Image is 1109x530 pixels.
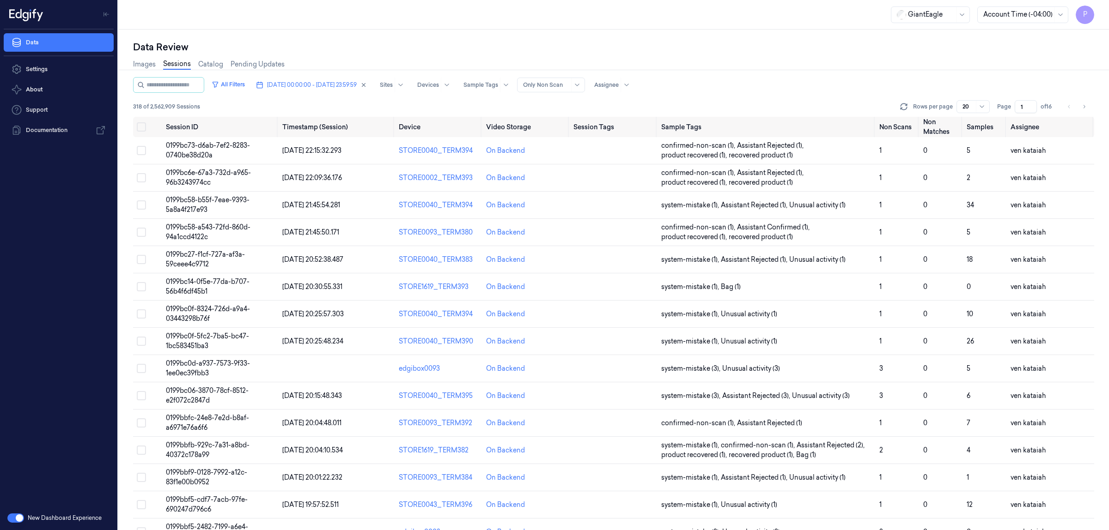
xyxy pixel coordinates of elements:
div: STORE0040_TERM394 [399,309,479,319]
span: [DATE] 20:52:38.487 [282,255,343,264]
div: On Backend [486,500,525,510]
span: [DATE] 20:15:48.343 [282,391,342,400]
th: Session ID [162,117,279,137]
span: 1 [879,337,882,345]
span: 34 [967,201,974,209]
span: Assistant Rejected (3) , [722,391,792,401]
span: 0199bc73-d6ab-7ef2-8283-0740be38d20a [166,141,250,159]
button: Select row [137,391,146,400]
th: Device [395,117,482,137]
span: 1 [879,419,882,427]
span: 0 [923,255,927,264]
a: Catalog [198,60,223,69]
span: system-mistake (1) , [661,255,721,265]
span: 1 [879,228,882,236]
div: Data Review [133,41,1094,54]
span: confirmed-non-scan (1) , [661,168,737,178]
div: STORE0093_TERM380 [399,228,479,237]
span: Assistant Rejected (1) , [721,255,789,265]
span: Unusual activity (1) [789,255,846,265]
span: ven kataiah [1011,228,1046,236]
span: 1 [879,310,882,318]
span: 26 [967,337,974,345]
span: 0199bc0f-5fc2-7ba5-bc47-1bc583451ba3 [166,332,249,350]
div: STORE0040_TERM394 [399,200,479,210]
span: ven kataiah [1011,473,1046,482]
span: Assistant Rejected (2) , [797,440,866,450]
span: 1 [879,174,882,182]
span: Assistant Rejected (1) , [721,473,789,482]
span: 1 [879,473,882,482]
span: [DATE] 00:00:00 - [DATE] 23:59:59 [267,81,357,89]
a: Documentation [4,121,114,139]
div: STORE1619_TERM382 [399,446,479,455]
span: 0 [923,283,927,291]
span: 1 [879,255,882,264]
div: STORE0040_TERM394 [399,146,479,156]
span: ven kataiah [1011,446,1046,454]
span: Unusual activity (3) [722,364,780,373]
span: system-mistake (1) , [661,337,721,346]
button: All Filters [208,77,249,92]
span: 3 [879,391,883,400]
span: 0 [923,419,927,427]
span: ven kataiah [1011,255,1046,264]
th: Video Storage [482,117,570,137]
span: 0199bc58-b55f-7eae-9393-5a8a4f217e93 [166,196,250,214]
div: On Backend [486,418,525,428]
span: ven kataiah [1011,310,1046,318]
div: STORE0040_TERM395 [399,391,479,401]
span: ven kataiah [1011,391,1046,400]
span: 1 [879,500,882,509]
span: Unusual activity (1) [721,500,777,510]
span: ven kataiah [1011,364,1046,373]
span: Assistant Confirmed (1) , [737,223,811,232]
span: 1 [967,473,969,482]
span: system-mistake (1) , [661,282,721,292]
div: STORE0040_TERM390 [399,337,479,346]
button: Select row [137,309,146,319]
span: 0 [923,228,927,236]
span: 0199bc14-0f5e-77da-b707-56b4f6df45b1 [166,277,250,295]
span: 5 [967,228,970,236]
span: Page [997,102,1011,111]
button: P [1076,6,1094,24]
span: ven kataiah [1011,201,1046,209]
span: 0 [923,500,927,509]
span: 18 [967,255,973,264]
span: 0199bc0f-8324-726d-a9a4-03443298b76f [166,305,250,323]
button: Select row [137,173,146,182]
a: Data [4,33,114,52]
span: system-mistake (1) , [661,200,721,210]
div: edgibox0093 [399,364,479,373]
span: 5 [967,364,970,373]
div: STORE0002_TERM393 [399,173,479,183]
span: Unusual activity (1) [789,200,846,210]
span: 10 [967,310,973,318]
span: Unusual activity (3) [792,391,850,401]
span: product recovered (1) , [661,450,729,460]
button: Go to next page [1078,100,1091,113]
div: On Backend [486,446,525,455]
span: [DATE] 20:04:48.011 [282,419,341,427]
span: 318 of 2,562,909 Sessions [133,102,200,111]
span: 0199bc27-f1cf-727a-af3a-59ceee4c9712 [166,250,245,268]
span: Bag (1) [721,282,741,292]
span: 0199bbf5-cdf7-7acb-97fe-690247d796c6 [166,495,248,513]
button: Select row [137,446,146,455]
span: [DATE] 22:09:36.176 [282,174,342,182]
span: 1 [879,201,882,209]
button: Select row [137,228,146,237]
span: of 16 [1041,102,1055,111]
div: On Backend [486,337,525,346]
span: 0199bbfb-929c-7a31-a8bd-40372c178a99 [166,441,250,459]
span: Assistant Rejected (1) , [737,168,805,178]
th: Samples [963,117,1007,137]
span: Assistant Rejected (1) , [721,200,789,210]
button: Select row [137,255,146,264]
button: Select row [137,282,146,291]
button: Select row [137,337,146,346]
span: 1 [879,146,882,155]
span: product recovered (1) , [661,151,729,160]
